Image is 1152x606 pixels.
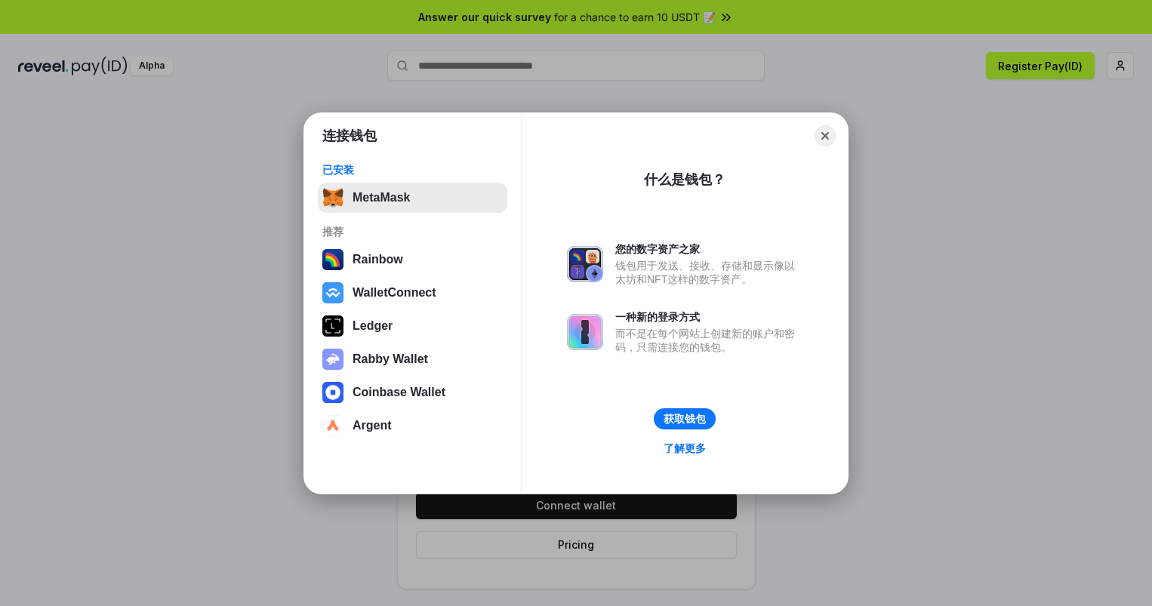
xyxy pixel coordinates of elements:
a: 了解更多 [655,438,715,458]
button: Argent [318,411,507,441]
button: Coinbase Wallet [318,377,507,408]
div: 一种新的登录方式 [615,310,802,324]
button: Rainbow [318,245,507,275]
img: svg+xml,%3Csvg%20width%3D%2228%22%20height%3D%2228%22%20viewBox%3D%220%200%2028%2028%22%20fill%3D... [322,415,343,436]
div: Argent [353,419,392,432]
div: 您的数字资产之家 [615,242,802,256]
div: 而不是在每个网站上创建新的账户和密码，只需连接您的钱包。 [615,327,802,354]
button: Rabby Wallet [318,344,507,374]
div: WalletConnect [353,286,436,300]
div: Ledger [353,319,393,333]
div: 什么是钱包？ [644,171,725,189]
div: 推荐 [322,225,503,238]
div: Coinbase Wallet [353,386,445,399]
div: 了解更多 [664,441,706,455]
div: 已安装 [322,163,503,177]
img: svg+xml,%3Csvg%20fill%3D%22none%22%20height%3D%2233%22%20viewBox%3D%220%200%2035%2033%22%20width%... [322,187,343,208]
img: svg+xml,%3Csvg%20xmlns%3D%22http%3A%2F%2Fwww.w3.org%2F2000%2Fsvg%22%20fill%3D%22none%22%20viewBox... [567,246,603,282]
h1: 连接钱包 [322,127,377,145]
img: svg+xml,%3Csvg%20xmlns%3D%22http%3A%2F%2Fwww.w3.org%2F2000%2Fsvg%22%20fill%3D%22none%22%20viewBox... [322,349,343,370]
button: WalletConnect [318,278,507,308]
button: MetaMask [318,183,507,213]
img: svg+xml,%3Csvg%20xmlns%3D%22http%3A%2F%2Fwww.w3.org%2F2000%2Fsvg%22%20fill%3D%22none%22%20viewBox... [567,314,603,350]
div: 钱包用于发送、接收、存储和显示像以太坊和NFT这样的数字资产。 [615,259,802,286]
img: svg+xml,%3Csvg%20width%3D%2228%22%20height%3D%2228%22%20viewBox%3D%220%200%2028%2028%22%20fill%3D... [322,382,343,403]
div: MetaMask [353,191,410,205]
div: 获取钱包 [664,412,706,426]
button: Close [815,125,836,146]
button: 获取钱包 [654,408,716,429]
img: svg+xml,%3Csvg%20width%3D%22120%22%20height%3D%22120%22%20viewBox%3D%220%200%20120%20120%22%20fil... [322,249,343,270]
button: Ledger [318,311,507,341]
img: svg+xml,%3Csvg%20width%3D%2228%22%20height%3D%2228%22%20viewBox%3D%220%200%2028%2028%22%20fill%3D... [322,282,343,303]
div: Rainbow [353,253,403,266]
div: Rabby Wallet [353,352,428,366]
img: svg+xml,%3Csvg%20xmlns%3D%22http%3A%2F%2Fwww.w3.org%2F2000%2Fsvg%22%20width%3D%2228%22%20height%3... [322,315,343,337]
